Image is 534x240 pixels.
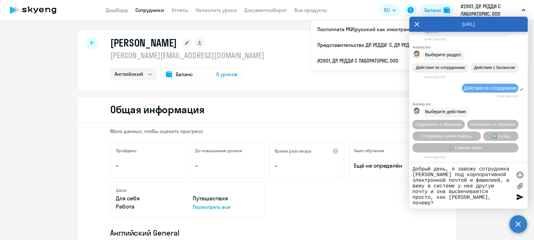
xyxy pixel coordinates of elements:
button: Подключить к обучению [412,120,465,129]
p: #2901, ДР. РЕДДИ С ЛАБОРАТОРИС, ООО [461,3,519,18]
p: Мало данных, чтобы оценить прогресс [110,128,424,135]
button: Действия с балансом [471,63,518,72]
p: Путешествия [193,194,259,203]
button: Действия по сотрудникам [412,63,468,72]
button: Балансbalance [421,4,454,16]
p: – [275,162,339,170]
p: Для себя [116,194,183,203]
p: – [116,162,180,170]
span: Действия с балансом [474,65,515,70]
span: ➡️ Назад [492,134,510,138]
span: Действия по сотрудникам [416,65,465,70]
label: Лимит 10 файлов [515,181,525,191]
span: Отключить от обучения [470,122,515,127]
button: 🏠 Главное меню [412,143,518,152]
time: 18:49:14[DATE] [424,75,446,79]
a: Сотрудники [135,7,164,13]
h1: [PERSON_NAME] [110,36,177,49]
img: bot avatar [413,108,421,117]
a: Документооборот [244,7,287,13]
p: Работа [116,203,183,211]
span: Выберите действие: [425,109,467,114]
div: Баланс [424,6,441,14]
h5: Цели [116,187,126,193]
time: 18:49:16[DATE] [497,94,518,98]
h5: Пройдено [116,148,136,153]
span: Подключить к обучению [416,122,462,127]
p: [PERSON_NAME][EMAIL_ADDRESS][DOMAIN_NAME] [110,50,264,60]
p: Посмотреть все [193,203,259,211]
p: – [195,162,259,170]
span: Баланс [176,70,193,78]
span: RU [384,6,390,14]
time: 18:49:16[DATE] [424,155,446,159]
span: Английский General [110,228,179,238]
h5: Время разговора [275,148,311,154]
h5: Темп обучения [354,148,384,153]
span: Действия по сотрудникам [464,86,516,91]
ul: RU [311,20,529,70]
button: #2901, ДР. РЕДДИ С ЛАБОРАТОРИС, ООО [457,3,529,18]
h5: До повышения уровня [195,148,242,153]
a: Начислить уроки [196,7,237,13]
img: bot avatar [413,51,421,60]
a: Дашборд [106,7,128,13]
div: Autofaq bot [412,45,528,49]
h2: Общая информация [110,103,204,116]
a: Все продукты [294,7,327,13]
span: 0 уроков [216,70,237,78]
span: 🏠 Главное меню [449,145,482,150]
button: Отключить от обучения [467,120,518,129]
button: Сотруднику нужна помощь [412,131,481,141]
span: Выберите раздел: [425,52,462,57]
a: Отчеты [172,7,188,13]
textarea: Добрый день, я завожу сотрудника [PERSON_NAME] под корпоративной электронной почтой и фамилией, а... [412,166,512,205]
button: ➡️ Назад [483,131,519,141]
span: Сотруднику нужна помощь [421,134,472,138]
time: 18:49:13[DATE] [424,37,446,41]
img: balance [444,7,450,13]
button: RU [380,4,401,16]
div: Autofaq bot [412,102,528,106]
span: Ещё не определён [354,162,418,170]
